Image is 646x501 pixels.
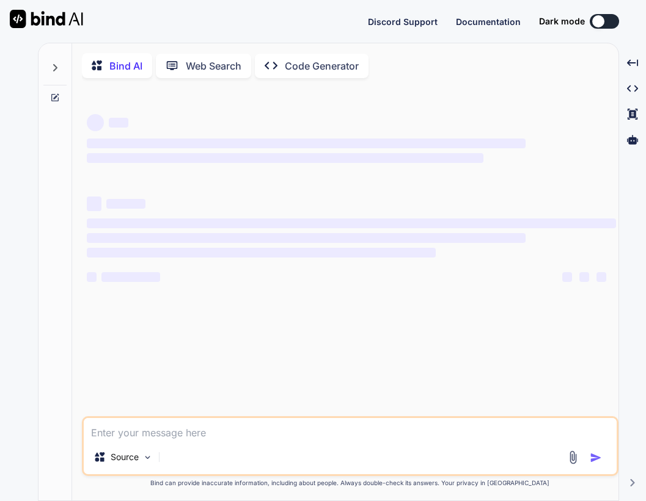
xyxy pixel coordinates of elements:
span: ‌ [87,248,436,258]
span: Documentation [456,16,521,27]
img: Bind AI [10,10,83,28]
span: ‌ [579,272,589,282]
img: icon [590,452,602,464]
p: Bind AI [109,59,142,73]
p: Code Generator [285,59,359,73]
span: ‌ [562,272,572,282]
p: Bind can provide inaccurate information, including about people. Always double-check its answers.... [82,478,618,488]
span: ‌ [87,153,483,163]
span: ‌ [87,233,526,243]
button: Documentation [456,15,521,28]
p: Web Search [186,59,241,73]
p: Source [111,451,139,463]
span: ‌ [596,272,606,282]
span: ‌ [101,272,160,282]
span: ‌ [87,272,97,282]
span: ‌ [109,118,128,128]
span: ‌ [106,199,145,209]
span: ‌ [87,196,101,211]
span: Discord Support [368,16,438,27]
span: ‌ [87,218,616,228]
img: attachment [566,450,580,464]
button: Discord Support [368,15,438,28]
span: ‌ [87,114,104,131]
span: ‌ [87,139,526,148]
span: Dark mode [539,15,585,27]
img: Pick Models [142,452,153,463]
